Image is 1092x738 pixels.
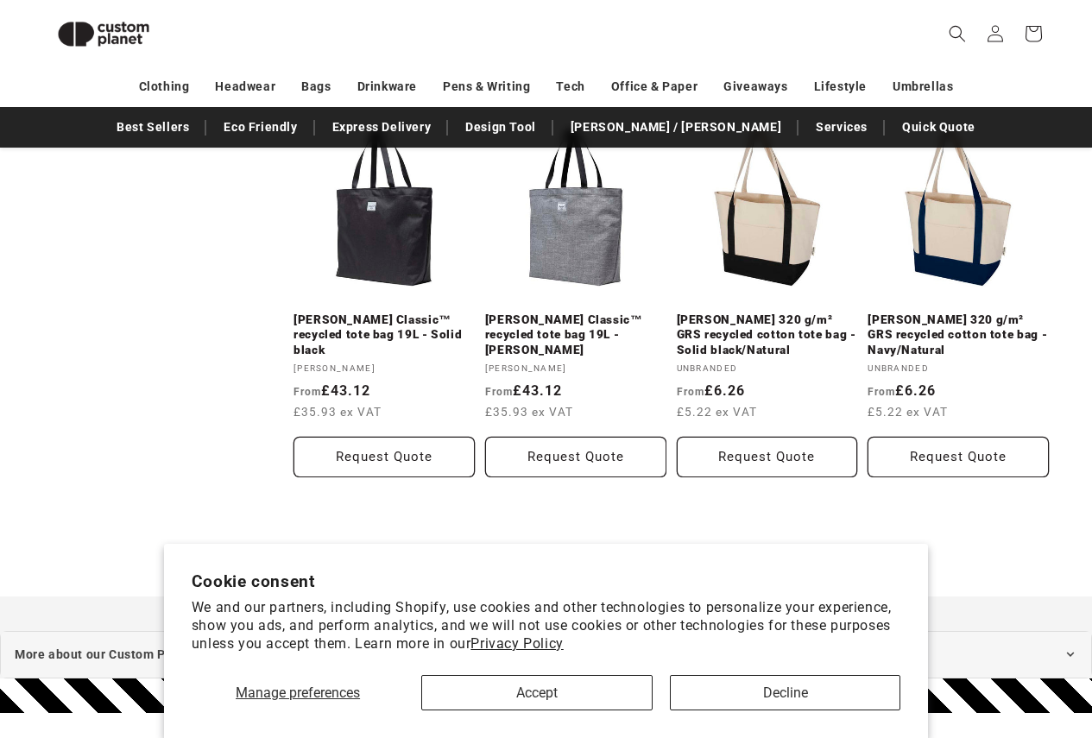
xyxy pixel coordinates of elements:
a: Drinkware [357,72,417,102]
span: … [769,538,807,576]
a: Best Sellers [108,112,198,142]
a: [PERSON_NAME] Classic™ recycled tote bag 19L - Solid black [294,312,475,358]
a: Page 11 [816,538,854,576]
a: Pens & Writing [443,72,530,102]
button: Request Quote [294,437,475,477]
a: Page 2 [536,538,574,576]
p: We and our partners, including Shopify, use cookies and other technologies to personalize your ex... [192,599,901,653]
a: Page 1 [489,538,527,576]
a: Bags [301,72,331,102]
a: Lifestyle [814,72,867,102]
summary: Search [938,15,976,53]
button: Request Quote [485,437,666,477]
a: Quick Quote [893,112,984,142]
a: Express Delivery [324,112,440,142]
a: Eco Friendly [215,112,306,142]
a: Page 4 [629,538,667,576]
a: Services [807,112,876,142]
a: Headwear [215,72,275,102]
a: [PERSON_NAME] 320 g/m² GRS recycled cotton tote bag - Solid black/Natural [677,312,858,358]
a: Design Tool [457,112,545,142]
a: Office & Paper [611,72,697,102]
button: Decline [670,675,900,710]
a: Privacy Policy [470,635,563,652]
button: Request Quote [868,437,1049,477]
a: Page 5 [676,538,714,576]
a: Giveaways [723,72,787,102]
button: Request Quote [677,437,858,477]
a: [PERSON_NAME] / [PERSON_NAME] [562,112,790,142]
img: Custom Planet [43,7,164,61]
a: Next page [862,538,900,576]
iframe: Chat Widget [804,552,1092,738]
a: [PERSON_NAME] 320 g/m² GRS recycled cotton tote bag - Navy/Natural [868,312,1049,358]
a: Tech [556,72,584,102]
a: [PERSON_NAME] Classic™ recycled tote bag 19L - [PERSON_NAME] [485,312,666,358]
a: Page 3 [583,538,621,576]
nav: Pagination [294,538,1049,576]
a: Clothing [139,72,190,102]
button: Accept [421,675,652,710]
span: Manage preferences [236,684,360,701]
h2: Cookie consent [192,571,901,591]
span: More about our Custom Printed Tote Bags With Your Logo collection [15,644,421,665]
button: Manage preferences [192,675,405,710]
a: Page 6 [723,538,761,576]
a: Previous page [443,538,481,576]
a: Umbrellas [893,72,953,102]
